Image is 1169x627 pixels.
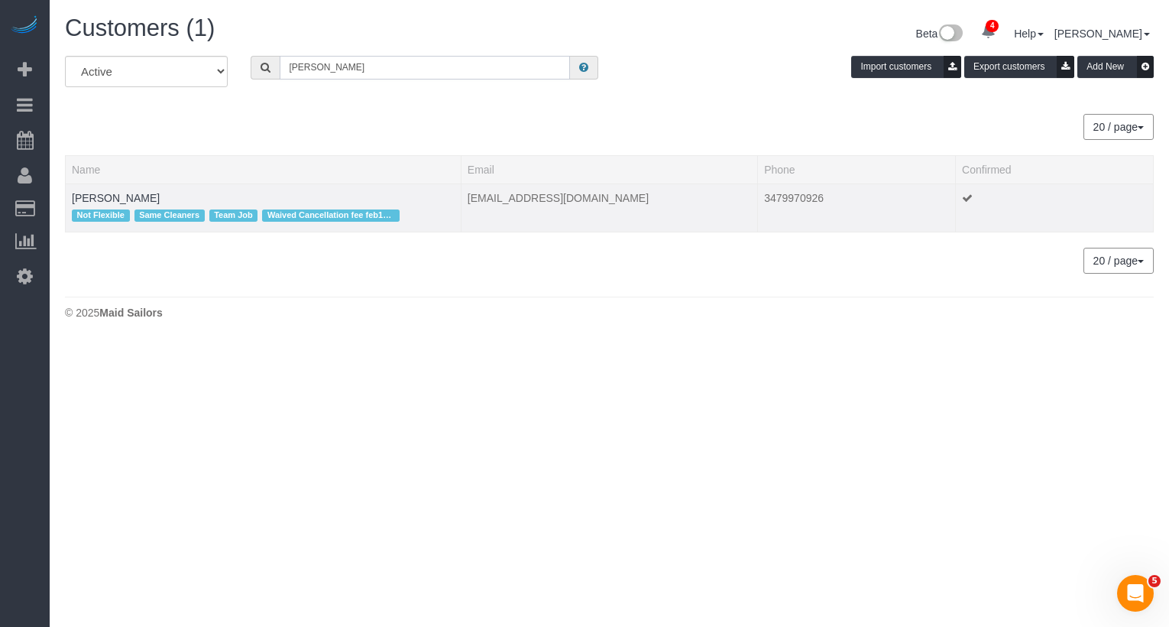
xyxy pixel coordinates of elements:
span: 5 [1148,575,1161,587]
nav: Pagination navigation [1084,114,1154,140]
input: Search customers ... [280,56,570,80]
td: Email [461,184,757,232]
span: Team Job [209,210,258,222]
td: Phone [758,184,956,232]
iframe: Intercom live chat [1117,575,1154,612]
span: Waived Cancellation fee feb132025 [262,210,400,222]
span: 4 [986,20,999,32]
button: Import customers [851,56,961,78]
span: Same Cleaners [134,210,205,222]
strong: Maid Sailors [99,307,162,319]
img: Automaid Logo [9,15,40,37]
th: Phone [758,155,956,184]
div: © 2025 [65,305,1154,320]
th: Name [66,155,461,184]
nav: Pagination navigation [1084,248,1154,274]
a: Help [1014,28,1044,40]
button: 20 / page [1083,248,1154,274]
div: Tags [72,206,455,226]
span: Not Flexible [72,210,130,222]
a: [PERSON_NAME] [72,192,160,204]
button: Add New [1077,56,1154,78]
button: Export customers [964,56,1074,78]
img: New interface [937,24,963,44]
th: Confirmed [956,155,1154,184]
th: Email [461,155,757,184]
span: Customers (1) [65,15,215,41]
a: Beta [916,28,963,40]
a: 4 [973,15,1003,49]
a: [PERSON_NAME] [1054,28,1150,40]
td: Confirmed [956,184,1154,232]
button: 20 / page [1083,114,1154,140]
td: Name [66,184,461,232]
